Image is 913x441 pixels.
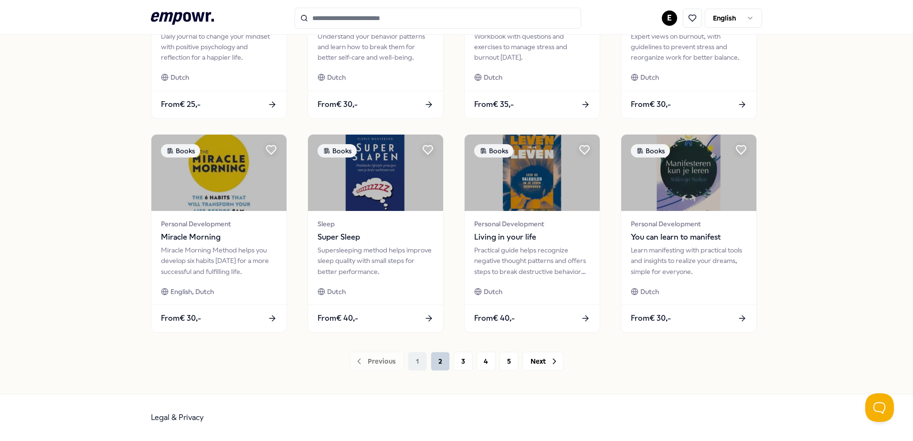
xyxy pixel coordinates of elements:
span: From € 40,- [474,312,515,325]
span: English, Dutch [170,286,214,297]
span: Sleep [318,219,434,229]
iframe: Help Scout Beacon - Open [865,393,894,422]
div: Workbook with questions and exercises to manage stress and burnout [DATE]. [474,31,590,63]
span: Dutch [327,72,346,83]
button: 5 [499,352,519,371]
span: Dutch [327,286,346,297]
button: Next [522,352,563,371]
div: Practical guide helps recognize negative thought patterns and offers steps to break destructive b... [474,245,590,277]
button: 4 [477,352,496,371]
div: Learn manifesting with practical tools and insights to realize your dreams, simple for everyone. [631,245,747,277]
div: Books [631,144,670,157]
img: package image [151,135,287,211]
span: Personal Development [161,219,277,229]
span: Personal Development [631,219,747,229]
input: Search for products, categories or subcategories [295,8,581,29]
span: Dutch [640,286,659,297]
span: Miracle Morning [161,231,277,243]
span: Personal Development [474,219,590,229]
span: Dutch [640,72,659,83]
button: 3 [454,352,473,371]
span: You can learn to manifest [631,231,747,243]
span: From € 25,- [161,98,201,111]
a: package imageBooksPersonal DevelopmentMiracle MorningMiracle Morning Method helps you develop six... [151,134,287,333]
span: From € 30,- [631,312,671,325]
div: Expert views on burnout, with guidelines to prevent stress and reorganize work for better balance. [631,31,747,63]
span: From € 40,- [318,312,358,325]
img: package image [621,135,756,211]
a: package imageBooksSleepSuper SleepSupersleeping method helps improve sleep quality with small ste... [308,134,444,333]
div: Supersleeping method helps improve sleep quality with small steps for better performance. [318,245,434,277]
div: Books [318,144,357,157]
div: Books [161,144,200,157]
button: 2 [431,352,450,371]
img: package image [465,135,600,211]
a: package imageBooksPersonal DevelopmentYou can learn to manifestLearn manifesting with practical t... [621,134,757,333]
span: From € 30,- [631,98,671,111]
span: Dutch [170,72,189,83]
a: Legal & Privacy [151,413,204,422]
button: E [662,10,677,26]
span: Dutch [484,286,502,297]
span: Living in your life [474,231,590,243]
div: Daily journal to change your mindset with positive psychology and reflection for a happier life. [161,31,277,63]
img: package image [308,135,443,211]
div: Miracle Morning Method helps you develop six habits [DATE] for a more successful and fulfilling l... [161,245,277,277]
span: Dutch [484,72,502,83]
div: Books [474,144,513,157]
span: From € 30,- [161,312,201,325]
div: Understand your behavior patterns and learn how to break them for better self-care and well-being. [318,31,434,63]
span: Super Sleep [318,231,434,243]
span: From € 30,- [318,98,358,111]
span: From € 35,- [474,98,514,111]
a: package imageBooksPersonal DevelopmentLiving in your lifePractical guide helps recognize negative... [464,134,600,333]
